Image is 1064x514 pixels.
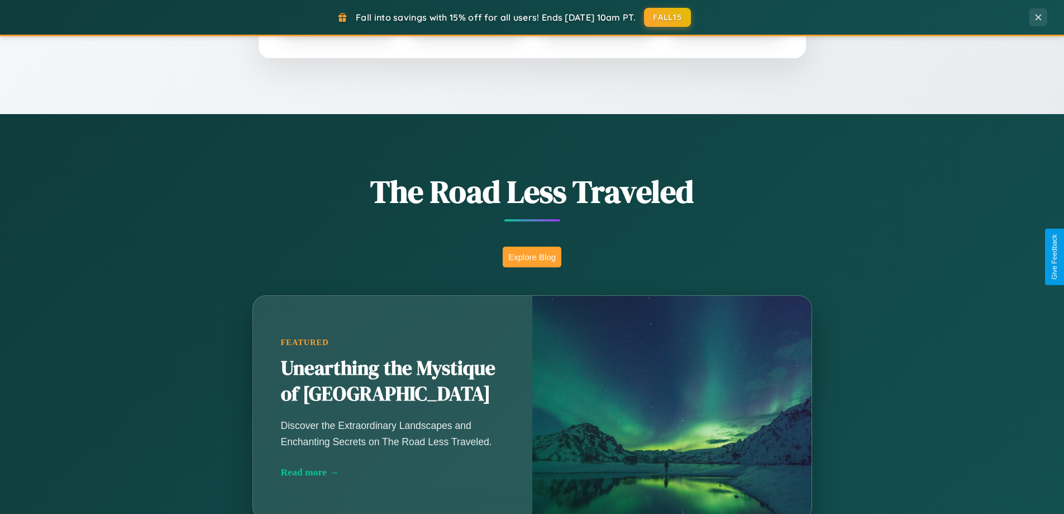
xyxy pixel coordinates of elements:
button: FALL15 [644,8,691,27]
p: Discover the Extraordinary Landscapes and Enchanting Secrets on The Road Less Traveled. [281,418,504,449]
h1: The Road Less Traveled [197,170,867,213]
span: Fall into savings with 15% off for all users! Ends [DATE] 10am PT. [356,12,636,23]
div: Featured [281,338,504,347]
div: Read more → [281,466,504,478]
div: Give Feedback [1051,234,1058,280]
h2: Unearthing the Mystique of [GEOGRAPHIC_DATA] [281,356,504,407]
button: Explore Blog [503,247,561,267]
